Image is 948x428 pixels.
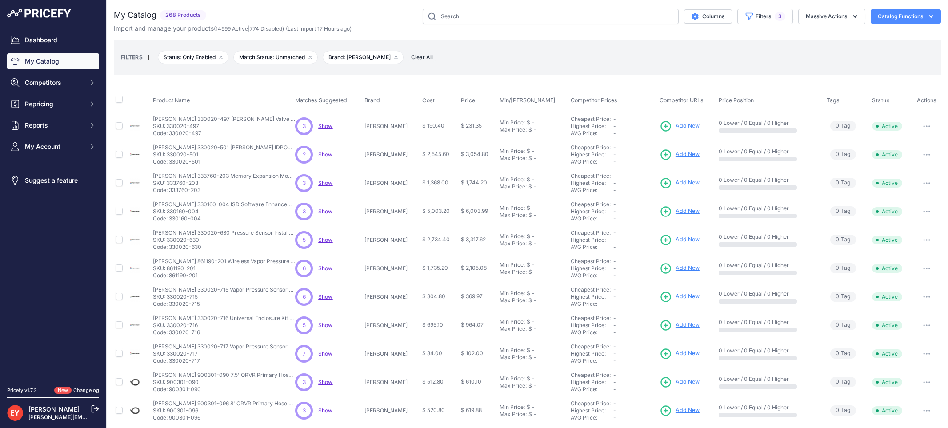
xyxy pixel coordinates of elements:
[364,208,419,215] p: [PERSON_NAME]
[872,179,902,188] span: Active
[500,261,525,268] div: Min Price:
[613,244,616,250] span: -
[527,290,530,297] div: $
[836,236,839,244] span: 0
[613,343,616,350] span: -
[422,208,450,214] span: $ 5,003.20
[836,179,839,187] span: 0
[532,240,536,247] div: -
[500,233,525,240] div: Min Price:
[532,183,536,190] div: -
[613,293,616,300] span: -
[407,53,437,62] button: Clear All
[719,148,818,155] p: 0 Lower / 0 Equal / 0 Higher
[571,322,613,329] div: Highest Price:
[7,172,99,188] a: Suggest a feature
[528,268,532,276] div: $
[303,293,306,301] span: 6
[25,100,83,108] span: Repricing
[827,97,840,104] span: Tags
[528,297,532,304] div: $
[871,9,941,24] button: Catalog Functions
[303,122,306,130] span: 3
[153,350,295,357] p: SKU: 330020-717
[233,51,318,64] span: Match Status: Unmatched
[528,183,532,190] div: $
[422,350,442,356] span: $ 84.00
[660,262,700,275] a: Add New
[719,205,818,212] p: 0 Lower / 0 Equal / 0 Higher
[830,149,856,160] span: Tag
[318,208,332,215] a: Show
[364,97,380,104] span: Brand
[422,236,450,243] span: $ 2,734.40
[571,244,613,251] div: AVG Price:
[571,400,611,407] a: Cheapest Price:
[153,272,295,279] p: Code: 861190-201
[158,51,228,64] span: Status: Only Enabled
[660,319,700,332] a: Add New
[500,126,527,133] div: Max Price:
[527,119,530,126] div: $
[830,178,856,188] span: Tag
[318,322,332,328] a: Show
[7,75,99,91] button: Competitors
[318,350,332,357] a: Show
[613,258,616,264] span: -
[613,208,616,215] span: -
[318,407,332,414] a: Show
[461,350,483,356] span: $ 102.00
[676,264,700,272] span: Add New
[571,286,611,293] a: Cheapest Price:
[676,179,700,187] span: Add New
[364,293,419,300] p: [PERSON_NAME]
[571,151,613,158] div: Highest Price:
[830,348,856,359] span: Tag
[830,320,856,330] span: Tag
[461,151,488,157] span: $ 3,054.80
[571,372,611,378] a: Cheapest Price:
[364,151,419,158] p: [PERSON_NAME]
[318,123,332,129] span: Show
[318,180,332,186] a: Show
[917,97,936,104] span: Actions
[571,130,613,137] div: AVG Price:
[500,97,556,104] span: Min/[PERSON_NAME]
[153,215,295,222] p: Code: 330160-004
[527,261,530,268] div: $
[676,122,700,130] span: Add New
[660,177,700,189] a: Add New
[153,293,295,300] p: SKU: 330020-715
[676,349,700,358] span: Add New
[571,123,613,130] div: Highest Price:
[872,207,902,216] span: Active
[676,207,700,216] span: Add New
[613,350,616,357] span: -
[719,97,754,104] span: Price Position
[530,318,535,325] div: -
[872,236,902,244] span: Active
[364,236,419,244] p: [PERSON_NAME]
[214,25,284,32] span: ( | )
[500,354,527,361] div: Max Price:
[613,236,616,243] span: -
[775,12,785,21] span: 3
[532,297,536,304] div: -
[613,123,616,129] span: -
[660,348,700,360] a: Add New
[364,180,419,187] p: [PERSON_NAME]
[216,25,248,32] a: 14999 Active
[660,376,700,388] a: Add New
[719,233,818,240] p: 0 Lower / 0 Equal / 0 Higher
[422,321,443,328] span: $ 695.10
[461,321,484,328] span: $ 964.07
[613,229,616,236] span: -
[613,322,616,328] span: -
[422,97,436,104] button: Cost
[830,235,856,245] span: Tag
[528,354,532,361] div: $
[7,139,99,155] button: My Account
[571,350,613,357] div: Highest Price:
